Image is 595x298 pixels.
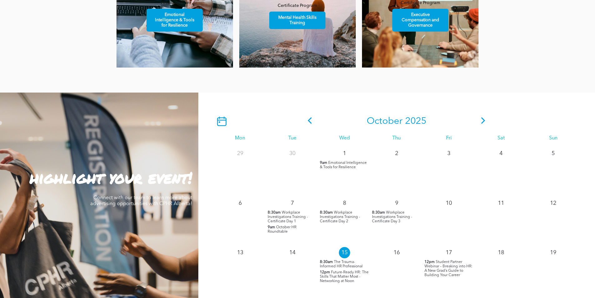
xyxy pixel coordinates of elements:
[320,211,360,223] span: Workplace Investigations Training - Certificate Day 2
[339,247,350,258] p: 15
[424,260,473,277] span: Student Partner Webinar – Breaking into HR: A New Grad’s Guide to Building Your Career
[391,148,402,159] p: 2
[367,117,403,126] span: October
[320,161,327,165] span: 9am
[268,211,308,223] span: Workplace Investigations Training - Certificate Day 1
[147,9,202,31] span: Emotional Intelligence & Tools for Resilience
[268,225,296,234] span: October HR Roundtable
[372,211,412,223] span: Workplace Investigations Training - Certificate Day 3
[268,210,281,215] span: 8:30am
[443,148,454,159] p: 3
[235,247,246,258] p: 13
[393,9,448,31] span: Executive Compensation and Governance
[548,198,559,209] p: 12
[339,148,350,159] p: 1
[320,161,367,169] span: Emotional Intelligence & Tools for Resilience
[423,135,475,141] div: Fri
[30,166,192,189] strong: highlight your event!
[269,12,325,29] a: Mental Health Skills Training
[268,225,275,230] span: 9am
[527,135,579,141] div: Sun
[320,270,330,275] span: 12pm
[443,198,454,209] p: 10
[339,198,350,209] p: 8
[391,247,402,258] p: 16
[320,210,333,215] span: 8:30am
[235,198,246,209] p: 6
[287,247,298,258] p: 14
[548,148,559,159] p: 5
[320,270,369,283] span: Future-Ready HR: The Skills That Matter Most - Networking at Noon
[270,12,325,29] span: Mental Health Skills Training
[287,148,298,159] p: 30
[405,117,426,126] span: 2025
[370,135,423,141] div: Thu
[266,135,318,141] div: Tue
[287,198,298,209] p: 7
[214,135,266,141] div: Mon
[146,9,203,32] a: Emotional Intelligence & Tools for Resilience
[235,148,246,159] p: 29
[495,148,507,159] p: 4
[443,247,454,258] p: 17
[548,247,559,258] p: 19
[90,195,192,206] span: Connect with our team to learn more about advertising opportunities with CPHR Alberta!
[320,260,333,264] span: 8:30am
[391,198,402,209] p: 9
[318,135,370,141] div: Wed
[372,210,385,215] span: 8:30am
[392,9,449,32] a: Executive Compensation and Governance
[424,260,435,264] span: 12pm
[495,198,507,209] p: 11
[495,247,507,258] p: 18
[475,135,527,141] div: Sat
[320,260,363,268] span: The Trauma-Informed HR Professional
